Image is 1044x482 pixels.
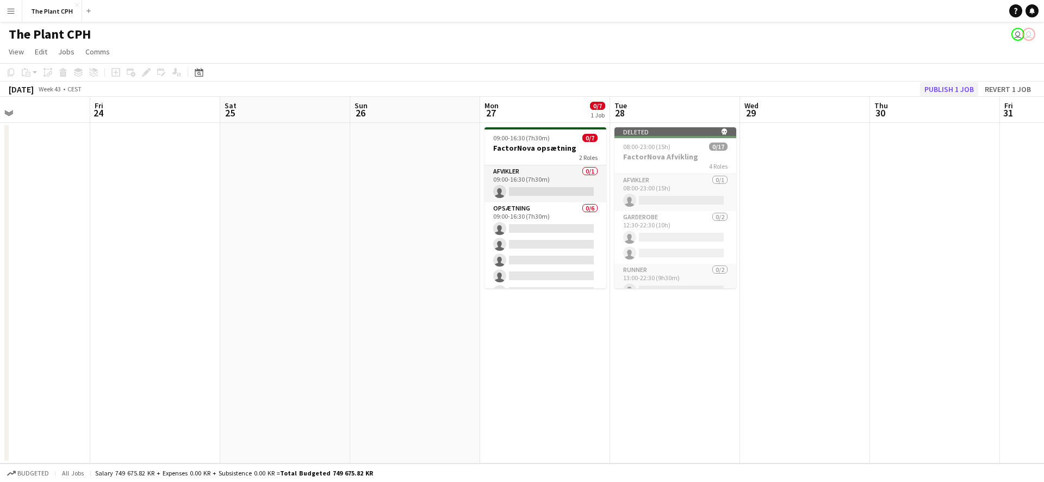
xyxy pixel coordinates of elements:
app-card-role: Afvikler0/109:00-16:30 (7h30m) [484,165,606,202]
app-card-role: Garderobe0/212:30-22:30 (10h) [614,211,736,264]
span: 08:00-23:00 (15h) [623,143,670,151]
button: Budgeted [5,467,51,479]
a: Comms [81,45,114,59]
span: Thu [874,101,888,110]
span: 28 [613,107,627,119]
span: Comms [85,47,110,57]
span: Edit [35,47,47,57]
span: Fri [1004,101,1013,110]
a: View [4,45,28,59]
a: Edit [30,45,52,59]
div: 1 Job [591,111,605,119]
span: Fri [95,101,103,110]
span: 27 [483,107,499,119]
span: 0/7 [582,134,598,142]
button: The Plant CPH [22,1,82,22]
button: Revert 1 job [980,82,1035,96]
span: View [9,47,24,57]
h3: FactorNova opsætning [484,143,606,153]
span: 30 [873,107,888,119]
div: [DATE] [9,84,34,95]
span: Wed [744,101,759,110]
div: Deleted [614,127,736,136]
span: Tue [614,101,627,110]
span: 09:00-16:30 (7h30m) [493,134,550,142]
span: Budgeted [17,469,49,477]
span: Week 43 [36,85,63,93]
app-user-avatar: Magnus Pedersen [1022,28,1035,41]
app-card-role: Runner0/213:00-22:30 (9h30m) [614,264,736,317]
h3: FactorNova Afvikling [614,152,736,162]
span: Sat [225,101,237,110]
app-card-role: Afvikler0/108:00-23:00 (15h) [614,174,736,211]
app-job-card: Deleted 08:00-23:00 (15h)0/17FactorNova Afvikling4 RolesAfvikler0/108:00-23:00 (15h) Garderobe0/2... [614,127,736,288]
span: 26 [353,107,368,119]
span: Total Budgeted 749 675.82 KR [280,469,373,477]
span: 4 Roles [709,162,728,170]
div: CEST [67,85,82,93]
span: All jobs [60,469,86,477]
span: 31 [1003,107,1013,119]
span: Mon [484,101,499,110]
span: 0/7 [590,102,605,110]
div: Salary 749 675.82 KR + Expenses 0.00 KR + Subsistence 0.00 KR = [95,469,373,477]
button: Publish 1 job [920,82,978,96]
app-job-card: 09:00-16:30 (7h30m)0/7FactorNova opsætning2 RolesAfvikler0/109:00-16:30 (7h30m) Opsætning0/609:00... [484,127,606,288]
app-card-role: Opsætning0/609:00-16:30 (7h30m) [484,202,606,318]
span: Sun [355,101,368,110]
span: 0/17 [709,143,728,151]
span: 24 [93,107,103,119]
span: 25 [223,107,237,119]
span: Jobs [58,47,74,57]
app-user-avatar: Peter Poulsen [1011,28,1024,41]
h1: The Plant CPH [9,26,91,42]
span: 29 [743,107,759,119]
span: 2 Roles [579,153,598,162]
a: Jobs [54,45,79,59]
